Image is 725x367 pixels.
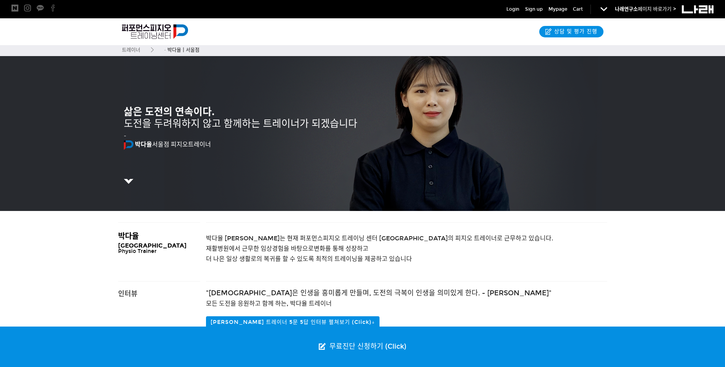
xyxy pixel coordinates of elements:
span: 박다율 [PERSON_NAME]는 현재 퍼포먼스피지오 트레이닝 센터 [GEOGRAPHIC_DATA]의 피지오 트레이너로 근무하고 있습니다. [206,235,553,242]
span: 변화를 통해 성장하고 [314,245,368,252]
span: 박다율 [118,232,139,241]
span: [GEOGRAPHIC_DATA] [118,242,187,249]
a: Login [506,5,519,13]
span: 서울점 피지오트레이너 [135,141,211,148]
a: 나래연구소페이지 바로가기 > [615,6,676,12]
span: Physio Trainer [118,248,157,254]
strong: 나래연구소 [615,6,638,12]
span: 도전을 두려워하지 않고 함께하는 트레이너가 되겠습니다 [124,118,357,130]
span: 더 나은 일상 생활로의 복귀를 할 수 있도록 최적의 트레이닝을 제공하고 있습니다 [206,255,412,262]
span: 인터뷰 [118,290,138,298]
a: Sign up [525,5,543,13]
a: Cart [573,5,583,13]
strong: 박다율 [135,141,152,148]
a: 상담 및 평가 진행 [539,26,603,37]
span: · 박다율ㅣ서울점 [164,47,199,53]
span: - [124,133,126,139]
span: 상담 및 평가 진행 [552,28,597,35]
img: 퍼포먼스피지오 심볼 로고 [124,140,133,150]
button: [PERSON_NAME] 트레이너 5문 5답 인터뷰 펼쳐보기 (Click)↓ [206,316,380,328]
span: 재활병원에서 근무한 임상경험을 바탕으로 [206,245,314,252]
span: 모든 도전을 응원하고 함께 하는, 박다율 트레이너 [206,300,332,307]
span: "[DEMOGRAPHIC_DATA]은 인생을 흥미롭게 만들며, 도전의 극복이 인생을 의미있게 한다. - [PERSON_NAME]" [206,289,551,297]
a: 무료진단 신청하기 (Click) [311,327,414,367]
span: 트레이너 [122,47,140,53]
strong: 삶은 도전의 연속이다. [124,106,214,118]
a: 트레이너 [122,46,140,54]
img: 5c68986d518ea.png [124,179,133,183]
a: · 박다율ㅣ서울점 [155,46,199,54]
a: Mypage [548,5,567,13]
